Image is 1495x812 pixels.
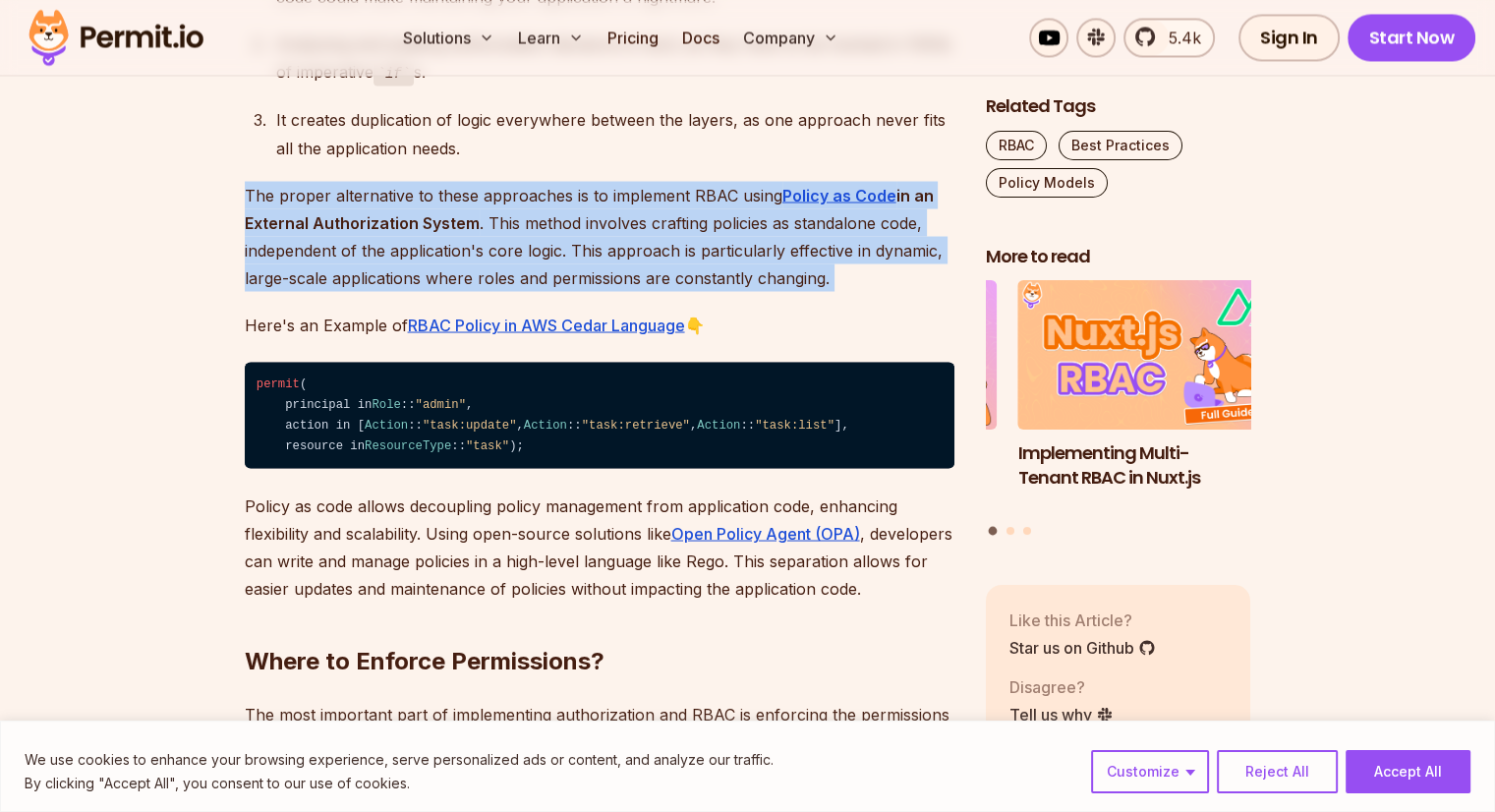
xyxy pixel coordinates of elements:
button: Accept All [1346,750,1470,793]
h3: How to Use JWTs for Authorization: Best Practices and Common Mistakes [731,441,997,514]
span: 5.4k [1157,26,1201,49]
img: Permit logo [20,4,212,71]
p: The proper alternative to these approaches is to implement RBAC using . This method involves craf... [245,181,954,291]
div: Posts [986,281,1251,539]
a: Star us on Github [1009,636,1156,660]
p: Like this Article? [1009,609,1156,632]
a: Best Practices [1059,131,1182,160]
span: "task:update" [423,418,517,432]
a: 5.4k [1123,18,1215,57]
img: Implementing Multi-Tenant RBAC in Nuxt.js [1018,281,1284,431]
a: Docs [674,18,727,57]
span: Action [697,418,740,432]
span: Role [372,397,400,411]
strong: in an External Authorization System [245,185,934,232]
h2: More to read [986,245,1251,269]
span: Action [365,418,408,432]
span: permit [257,377,300,390]
p: Policy as code allows decoupling policy management from application code, enhancing flexibility a... [245,492,954,602]
a: RBAC Policy in AWS Cedar Language [408,315,685,334]
button: Reject All [1217,750,1338,793]
span: Action [524,418,567,432]
span: ResourceType [365,438,451,452]
button: Go to slide 3 [1023,527,1031,535]
p: Disagree? [1009,675,1114,699]
div: It creates duplication of logic everywhere between the layers, as one approach never fits all the... [276,106,954,161]
a: Pricing [600,18,666,57]
button: Learn [510,18,592,57]
a: Start Now [1348,14,1476,61]
a: Policy Models [986,168,1108,198]
p: The most important part of implementing authorization and RBAC is enforcing the permissions we ha... [245,700,954,783]
a: Tell us why [1009,703,1114,726]
span: "task:retrieve" [582,418,690,432]
img: How to Use JWTs for Authorization: Best Practices and Common Mistakes [731,281,997,431]
button: Customize [1091,750,1209,793]
code: ( principal in :: , action in [ :: , :: , :: ], resource in :: ); [245,362,954,469]
li: 1 of 3 [1018,281,1284,515]
span: "task" [466,438,509,452]
h3: Implementing Multi-Tenant RBAC in Nuxt.js [1018,441,1284,491]
p: We use cookies to enhance your browsing experience, serve personalized ads or content, and analyz... [25,748,774,772]
button: Go to slide 1 [989,527,998,536]
strong: Where to Enforce Permissions? [245,646,604,674]
button: Go to slide 2 [1006,527,1014,535]
button: Company [735,18,846,57]
p: Here's an Example of 👇 [245,311,954,338]
a: Policy as Code [782,185,896,204]
a: RBAC [986,131,1047,160]
h2: Related Tags [986,94,1251,119]
li: 3 of 3 [731,281,997,515]
p: By clicking "Accept All", you consent to our use of cookies. [25,772,774,795]
a: Implementing Multi-Tenant RBAC in Nuxt.jsImplementing Multi-Tenant RBAC in Nuxt.js [1018,281,1284,515]
a: Open Policy Agent (OPA) [671,523,860,543]
a: Sign In [1238,14,1340,61]
span: "admin" [415,397,465,411]
span: "task:list" [755,418,834,432]
button: Solutions [395,18,502,57]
